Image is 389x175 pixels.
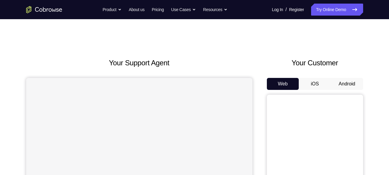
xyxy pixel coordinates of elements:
[171,4,196,16] button: Use Cases
[203,4,227,16] button: Resources
[286,6,287,13] span: /
[129,4,144,16] a: About us
[299,78,331,90] button: iOS
[289,4,304,16] a: Register
[272,4,283,16] a: Log In
[26,58,252,68] h2: Your Support Agent
[267,58,363,68] h2: Your Customer
[103,4,122,16] button: Product
[311,4,363,16] a: Try Online Demo
[331,78,363,90] button: Android
[152,4,164,16] a: Pricing
[26,6,62,13] a: Go to the home page
[267,78,299,90] button: Web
